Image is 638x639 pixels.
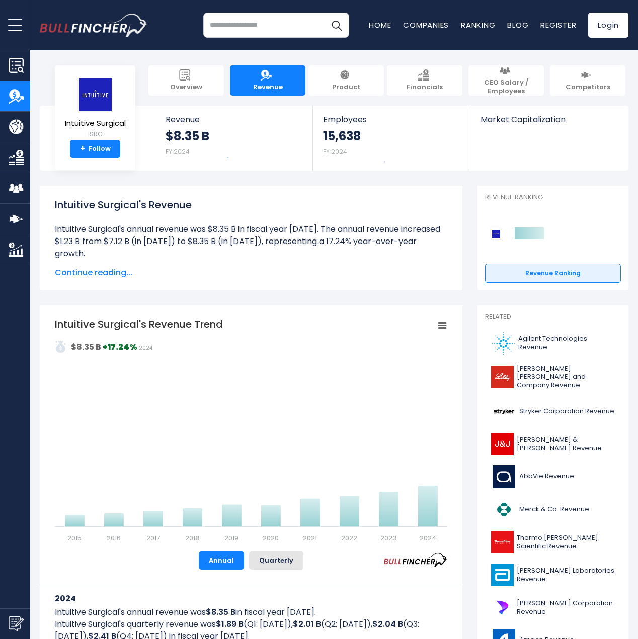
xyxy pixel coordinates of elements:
img: ABT logo [491,564,514,586]
a: Revenue [230,65,305,96]
a: Thermo [PERSON_NAME] Scientific Revenue [485,528,621,556]
span: Revenue [253,83,283,92]
img: addasd [55,341,67,353]
a: Login [588,13,628,38]
span: CEO Salary / Employees [473,78,539,96]
text: 2024 [420,533,436,543]
text: 2017 [146,533,160,543]
text: 2021 [303,533,317,543]
a: Financials [387,65,462,96]
a: +Follow [70,140,120,158]
a: Overview [148,65,224,96]
text: 2022 [341,533,357,543]
text: 2018 [185,533,199,543]
span: Competitors [566,83,610,92]
svg: Intuitive Surgical's Revenue Trend [55,317,447,543]
img: TMO logo [491,531,514,553]
strong: 15,638 [323,128,361,144]
img: ABBV logo [491,465,516,488]
b: $2.04 B [372,618,403,630]
b: $2.01 B [293,618,321,630]
h1: Intuitive Surgical's Revenue [55,197,447,212]
a: AbbVie Revenue [485,463,621,491]
text: 2019 [224,533,238,543]
a: Blog [507,20,528,30]
img: DHR logo [491,596,514,619]
p: Revenue Ranking [485,193,621,202]
a: CEO Salary / Employees [468,65,544,96]
small: FY 2024 [323,147,347,156]
img: A logo [491,332,515,355]
p: Related [485,313,621,322]
text: 2016 [107,533,121,543]
button: Annual [199,551,244,570]
span: Revenue [166,115,303,124]
button: Search [324,13,349,38]
img: JNJ logo [491,433,514,455]
a: Register [540,20,576,30]
span: 2024 [139,344,152,352]
a: [PERSON_NAME] Laboratories Revenue [485,561,621,589]
img: Intuitive Surgical competitors logo [490,228,502,240]
span: Overview [170,83,202,92]
a: Ranking [461,20,495,30]
a: Revenue Ranking [485,264,621,283]
a: Intuitive Surgical ISRG [64,77,126,140]
tspan: Intuitive Surgical's Revenue Trend [55,317,223,331]
span: Employees [323,115,459,124]
span: Product [332,83,360,92]
span: Financials [407,83,443,92]
a: Agilent Technologies Revenue [485,330,621,357]
a: Market Capitalization [470,106,627,141]
a: Product [308,65,384,96]
a: [PERSON_NAME] & [PERSON_NAME] Revenue [485,430,621,458]
strong: + [80,144,85,153]
a: Stryker Corporation Revenue [485,397,621,425]
a: Employees 15,638 FY 2024 [313,106,469,171]
text: 2023 [380,533,396,543]
span: Market Capitalization [481,115,617,124]
p: Intuitive Surgical's annual revenue was in fiscal year [DATE]. [55,606,447,618]
a: Competitors [550,65,625,96]
text: 2015 [67,533,82,543]
a: Merck & Co. Revenue [485,496,621,523]
a: Companies [403,20,449,30]
strong: +17.24% [103,341,137,353]
small: ISRG [65,130,126,139]
a: Revenue $8.35 B FY 2024 [155,106,313,171]
img: LLY logo [491,366,514,388]
img: MRK logo [491,498,516,521]
strong: $8.35 B [166,128,209,144]
a: [PERSON_NAME] Corporation Revenue [485,594,621,621]
img: SYK logo [491,400,516,423]
b: $8.35 B [206,606,235,618]
a: Home [369,20,391,30]
h3: 2024 [55,592,447,605]
span: Intuitive Surgical [65,119,126,128]
a: [PERSON_NAME] [PERSON_NAME] and Company Revenue [485,362,621,393]
li: Intuitive Surgical's annual revenue was $8.35 B in fiscal year [DATE]. The annual revenue increas... [55,223,447,260]
span: Continue reading... [55,267,447,279]
text: 2020 [263,533,279,543]
strong: $8.35 B [71,341,101,353]
button: Quarterly [249,551,303,570]
img: bullfincher logo [40,14,148,37]
b: $1.89 B [216,618,244,630]
small: FY 2024 [166,147,190,156]
a: Go to homepage [40,14,148,37]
